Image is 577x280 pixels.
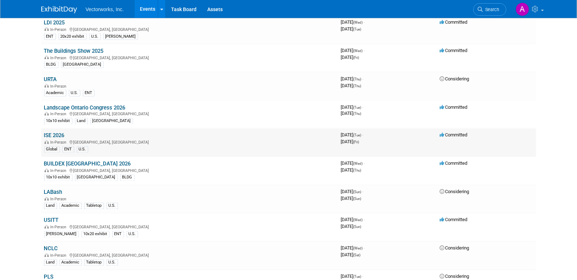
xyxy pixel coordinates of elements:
span: [DATE] [341,76,364,81]
span: (Fri) [354,56,359,60]
span: (Thu) [354,169,361,173]
span: - [363,76,364,81]
span: - [364,19,365,25]
img: In-Person Event [44,140,49,144]
span: - [363,274,364,279]
span: [DATE] [341,224,361,229]
span: [DATE] [341,252,361,258]
span: [DATE] [341,104,364,110]
a: URTA [44,76,57,83]
div: Land [44,203,57,209]
div: Global [44,146,60,153]
span: (Sun) [354,225,361,229]
span: (Thu) [354,77,361,81]
span: [DATE] [341,55,359,60]
div: [GEOGRAPHIC_DATA], [GEOGRAPHIC_DATA] [44,252,335,258]
div: [GEOGRAPHIC_DATA], [GEOGRAPHIC_DATA] [44,224,335,230]
span: (Wed) [354,218,363,222]
span: [DATE] [341,83,361,88]
span: In-Person [51,56,69,60]
span: Search [483,7,500,12]
img: In-Person Event [44,56,49,59]
span: Committed [440,132,468,138]
div: [GEOGRAPHIC_DATA], [GEOGRAPHIC_DATA] [44,55,335,60]
div: [GEOGRAPHIC_DATA], [GEOGRAPHIC_DATA] [44,139,335,145]
span: [DATE] [341,26,361,32]
div: U.S. [107,203,118,209]
a: LABash [44,189,62,196]
div: [GEOGRAPHIC_DATA], [GEOGRAPHIC_DATA] [44,111,335,117]
img: In-Person Event [44,27,49,31]
a: USITT [44,217,59,224]
div: BLDG [120,174,134,181]
div: U.S. [77,146,88,153]
div: 10x20 exhibit [81,231,110,238]
span: (Tue) [354,27,361,31]
div: Land [75,118,88,125]
img: In-Person Event [44,169,49,172]
span: In-Person [51,197,69,202]
span: [DATE] [341,246,365,251]
span: (Tue) [354,275,361,279]
img: In-Person Event [44,197,49,201]
div: Academic [44,90,66,96]
span: (Wed) [354,20,363,24]
span: (Fri) [354,140,359,144]
span: - [363,132,364,138]
div: 10x10 exhibit [44,174,72,181]
span: (Thu) [354,112,361,116]
div: U.S. [107,260,118,266]
div: U.S. [69,90,80,96]
span: In-Person [51,112,69,117]
span: - [364,48,365,53]
span: [DATE] [341,196,361,201]
span: Committed [440,48,468,53]
span: [DATE] [341,48,365,53]
a: Landscape Ontario Congress 2026 [44,104,126,111]
span: - [364,246,365,251]
span: Considering [440,76,469,81]
a: The Buildings Show 2025 [44,48,104,54]
img: Amisha Carribon [516,3,529,16]
div: [GEOGRAPHIC_DATA] [61,61,104,68]
img: In-Person Event [44,253,49,257]
span: - [364,161,365,166]
span: Committed [440,19,468,25]
div: Academic [60,260,82,266]
div: BLDG [44,61,58,68]
span: Vectorworks, Inc. [86,6,124,12]
div: Tabletop [84,203,104,209]
span: In-Person [51,84,69,89]
div: ENT [83,90,95,96]
span: [DATE] [341,168,361,173]
span: Committed [440,217,468,223]
img: In-Person Event [44,84,49,88]
span: [DATE] [341,19,365,25]
span: (Tue) [354,134,361,137]
span: [DATE] [341,274,364,279]
span: Considering [440,189,469,195]
div: ENT [112,231,124,238]
a: ISE 2026 [44,132,65,139]
span: Committed [440,161,468,166]
img: ExhibitDay [41,6,77,13]
span: [DATE] [341,189,364,195]
span: (Thu) [354,84,361,88]
span: In-Person [51,27,69,32]
a: Search [473,3,506,16]
div: ENT [44,33,56,40]
div: ENT [62,146,74,153]
span: [DATE] [341,111,361,116]
div: U.S. [127,231,138,238]
span: [DATE] [341,217,365,223]
span: In-Person [51,253,69,258]
span: In-Person [51,225,69,230]
div: [PERSON_NAME] [103,33,138,40]
div: Academic [60,203,82,209]
img: In-Person Event [44,112,49,116]
div: Tabletop [84,260,104,266]
div: [GEOGRAPHIC_DATA] [90,118,133,125]
span: In-Person [51,140,69,145]
a: BUILDEX [GEOGRAPHIC_DATA] 2026 [44,161,131,167]
span: (Sun) [354,197,361,201]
